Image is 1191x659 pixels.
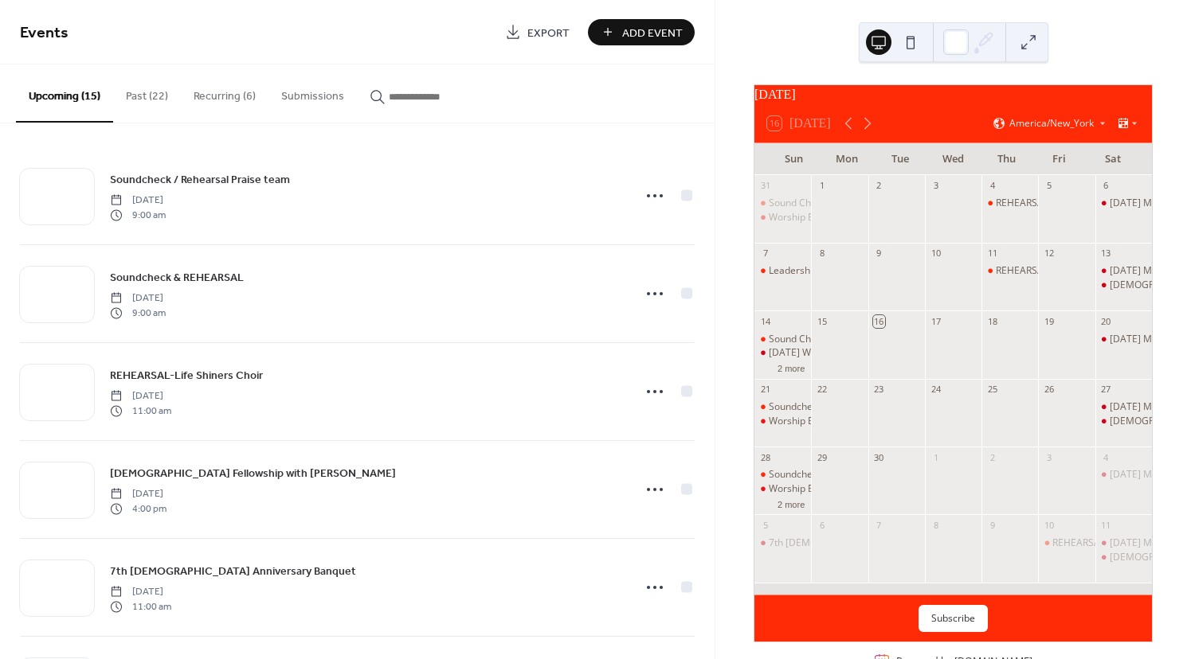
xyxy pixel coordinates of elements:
div: 16 [873,315,885,327]
div: REHEARSAL-Women's Choir [996,197,1119,210]
div: Saturday Morning Prayer [1095,264,1152,278]
a: Soundcheck / Rehearsal Praise team [110,170,290,189]
div: 1 [816,180,828,192]
div: 24 [930,384,942,396]
div: Leadership Lunch- Meeting [769,264,889,278]
div: 29 [816,451,828,463]
div: REHEARSAL-Women's Choir [981,197,1038,210]
div: Worship Experience @ THE HARBORSIDE [769,211,950,224]
div: Soundcheck / Rehearsal Praise team [769,400,930,414]
div: [DATE] Worship Experience [769,346,891,360]
div: Thu [980,143,1033,175]
div: 3 [930,180,942,192]
div: Women's Day Worship Experience [754,346,811,360]
div: [DATE] [754,85,1152,104]
a: Export [493,19,582,45]
div: Worship Experience @ THE HARBORSIDE [754,482,811,496]
div: 27 [1100,384,1112,396]
span: Soundcheck & REHEARSAL [110,270,244,287]
div: 7th Church Anniversary Banquet [754,536,811,550]
div: 5 [1043,180,1055,192]
div: Soundcheck & REHEARSAL [769,468,887,482]
span: 4:00 pm [110,501,167,516]
div: Soundcheck & REHEARSAL [754,468,811,482]
span: [DATE] [110,585,171,599]
div: 7 [873,519,885,531]
div: 11 [986,248,998,259]
div: Sat [1086,143,1139,175]
div: Sound Check-Praise Team [754,197,811,210]
div: Soundcheck / Rehearsal Praise team [754,400,811,414]
div: 4 [986,180,998,192]
div: 10 [930,248,942,259]
button: Submissions [268,64,357,121]
div: Leadership Lunch- Meeting [754,264,811,278]
div: Mon [821,143,874,175]
span: [DATE] [110,291,166,306]
div: REHEARSAL- Women’s Choir [996,264,1121,278]
div: 1 [930,451,942,463]
div: Saturday Morning Prayer [1095,197,1152,210]
div: 17 [930,315,942,327]
div: 7th [DEMOGRAPHIC_DATA] Anniversary Banquet [769,536,986,550]
div: Saturday Morning Prayer [1095,536,1152,550]
span: Add Event [622,25,683,41]
span: Soundcheck / Rehearsal Praise team [110,172,290,189]
div: Sound Check- Women's Choir [769,333,899,346]
span: [DATE] [110,193,166,208]
div: 21 [759,384,771,396]
div: 19 [1043,315,1055,327]
div: Worship Experience @ THE HARBORSIDE [769,415,950,428]
div: Wed [927,143,980,175]
span: Events [20,18,69,49]
a: [DEMOGRAPHIC_DATA] Fellowship with [PERSON_NAME] [110,464,396,482]
div: 9 [873,248,885,259]
div: 11 [1100,519,1112,531]
div: 4 [1100,451,1112,463]
div: 26 [1043,384,1055,396]
div: Saturday Morning Prayer [1095,400,1152,414]
div: 5 [759,519,771,531]
div: 31 [759,180,771,192]
span: [DATE] [110,487,167,501]
div: REHEARSAL-Praise Team [1052,536,1164,550]
div: 15 [816,315,828,327]
span: REHEARSAL-Life Shiners Choir [110,368,263,384]
div: 2 [986,451,998,463]
div: 22 [816,384,828,396]
div: Sun [767,143,821,175]
span: [DEMOGRAPHIC_DATA] Fellowship with [PERSON_NAME] [110,466,396,482]
span: 9:00 am [110,208,166,222]
div: 20 [1100,315,1112,327]
div: Evangelism @ Larkin Chase in Bowie, MD [1095,551,1152,564]
a: 7th [DEMOGRAPHIC_DATA] Anniversary Banquet [110,562,356,580]
div: Saturday Morning Prayer [1095,468,1152,482]
div: 18 [986,315,998,327]
span: America/New_York [1009,119,1094,128]
button: Subscribe [919,605,988,632]
span: 7th [DEMOGRAPHIC_DATA] Anniversary Banquet [110,563,356,580]
button: 2 more [771,361,811,374]
div: 9 [986,519,998,531]
div: Saturday Morning Prayer [1095,333,1152,346]
div: 6 [1100,180,1112,192]
span: Export [527,25,570,41]
div: 3 [1043,451,1055,463]
div: 6 [816,519,828,531]
div: 14 [759,315,771,327]
span: [DATE] [110,389,171,404]
div: Worship Experience @ THE HARBORSIDE [754,211,811,224]
div: Fri [1033,143,1087,175]
div: 7 [759,248,771,259]
div: 8 [816,248,828,259]
div: 25 [986,384,998,396]
a: REHEARSAL-Life Shiners Choir [110,366,263,384]
a: Soundcheck & REHEARSAL [110,268,244,287]
button: Add Event [588,19,695,45]
div: 30 [873,451,885,463]
button: 2 more [771,497,811,510]
div: Tue [873,143,927,175]
div: 13 [1100,248,1112,259]
div: 8 [930,519,942,531]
